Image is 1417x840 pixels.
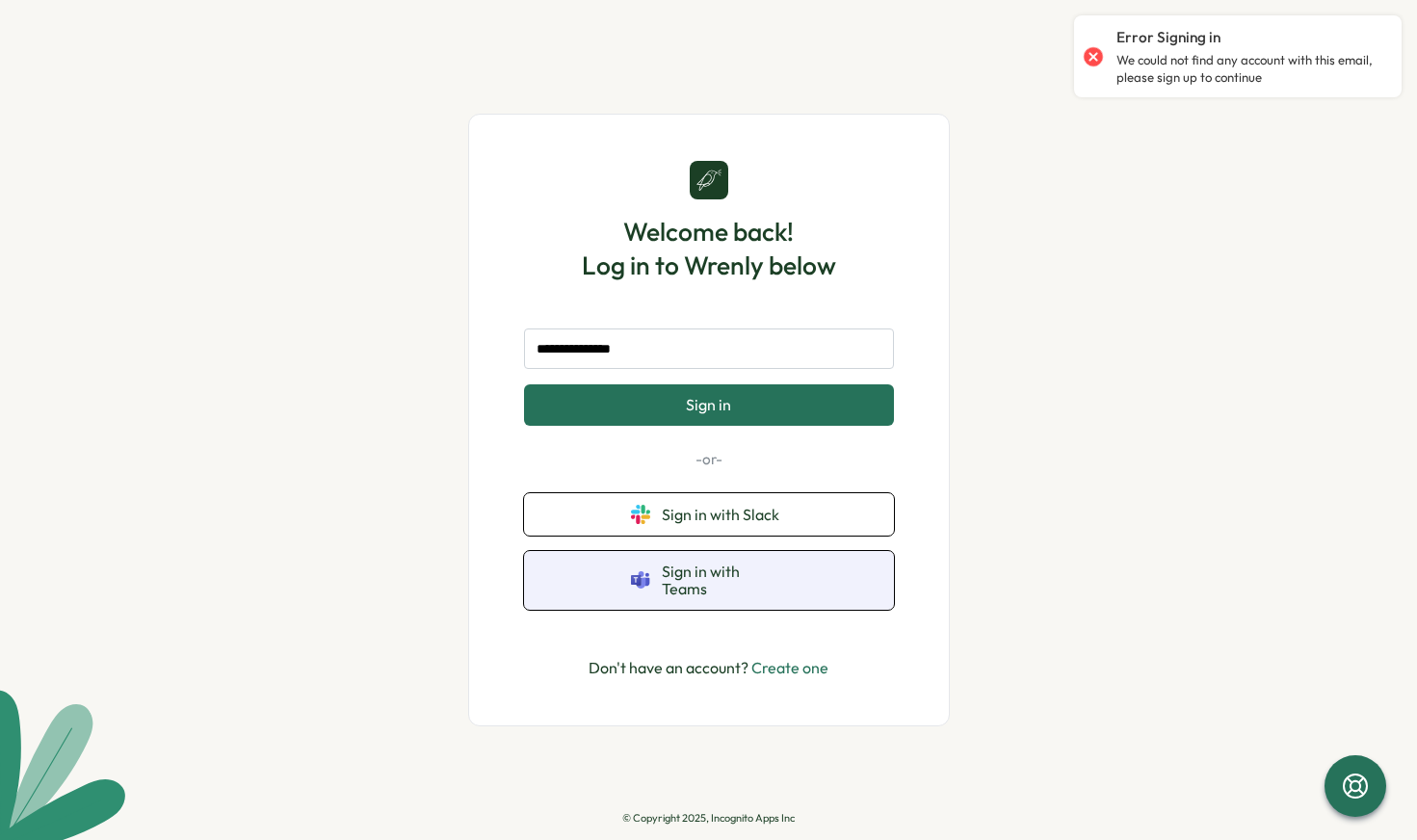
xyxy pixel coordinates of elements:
[662,563,787,598] span: Sign in with Teams
[1116,52,1382,86] p: We could not find any account with this email, please sign up to continue
[524,493,894,536] button: Sign in with Slack
[686,396,731,413] span: Sign in
[589,656,828,680] p: Don't have an account?
[524,384,894,425] button: Sign in
[622,812,795,825] p: © Copyright 2025, Incognito Apps Inc
[751,658,828,677] a: Create one
[1116,27,1220,48] p: Error Signing in
[662,506,787,523] span: Sign in with Slack
[524,551,894,610] button: Sign in with Teams
[524,449,894,470] p: -or-
[582,215,836,282] h1: Welcome back! Log in to Wrenly below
